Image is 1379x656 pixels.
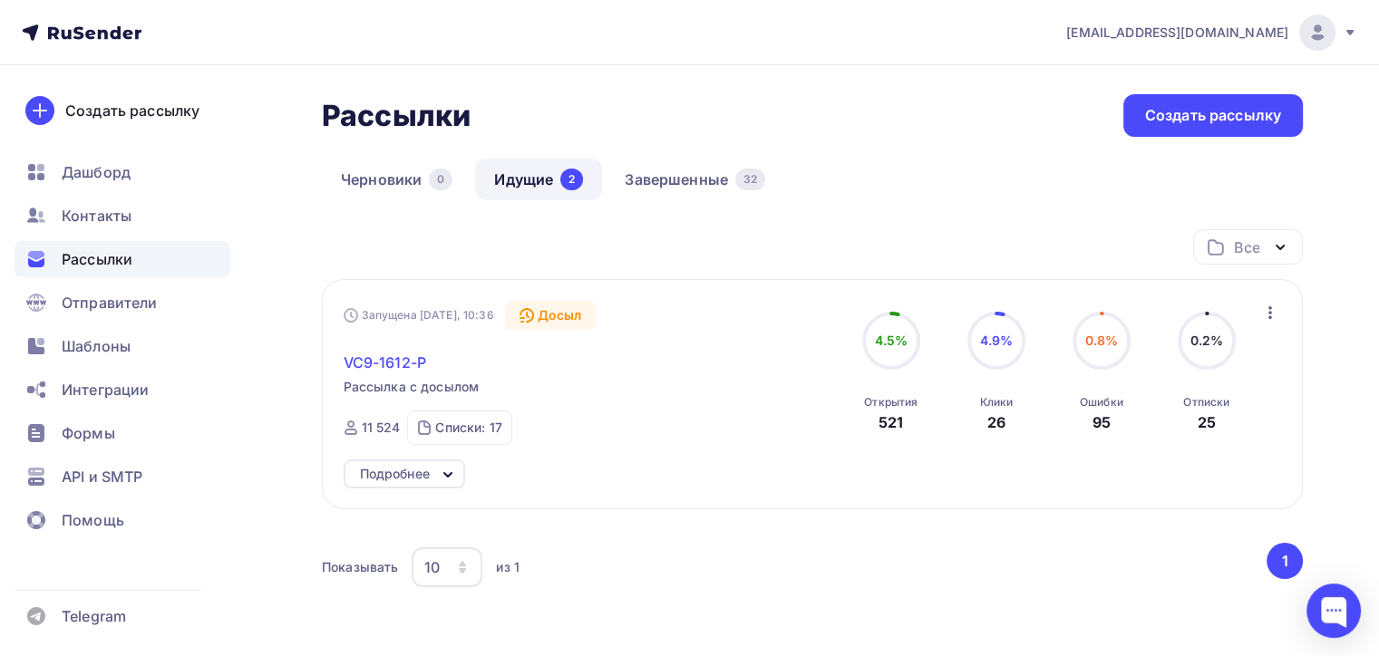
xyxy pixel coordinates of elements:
[62,379,149,400] span: Интеграции
[15,415,230,451] a: Формы
[1093,411,1111,433] div: 95
[560,169,583,190] div: 2
[62,466,142,487] span: API и SMTP
[15,198,230,234] a: Контакты
[344,352,426,373] span: VC9-1612-P
[1084,333,1118,348] span: 0.8%
[322,558,398,576] div: Показывать
[979,333,1013,348] span: 4.9%
[864,395,918,410] div: Открытия
[15,241,230,277] a: Рассылки
[1267,543,1303,579] button: Go to page 1
[62,205,131,227] span: Контакты
[62,292,158,314] span: Отправители
[1183,395,1229,410] div: Отписки
[62,248,132,270] span: Рассылки
[15,328,230,364] a: Шаблоны
[344,378,480,396] span: Рассылка с досылом
[435,419,501,437] div: Списки: 17
[496,558,520,576] div: из 1
[62,161,131,183] span: Дашборд
[344,308,494,323] div: Запущена [DATE], 10:36
[424,556,440,578] div: 10
[1066,14,1357,51] a: [EMAIL_ADDRESS][DOMAIN_NAME]
[62,335,131,357] span: Шаблоны
[475,159,602,200] a: Идущие2
[322,159,471,200] a: Черновики0
[987,411,1005,433] div: 26
[322,98,471,134] h2: Рассылки
[1234,236,1259,258] div: Все
[1198,411,1216,433] div: 25
[1066,24,1288,42] span: [EMAIL_ADDRESS][DOMAIN_NAME]
[1190,333,1223,348] span: 0.2%
[15,154,230,190] a: Дашборд
[1145,105,1281,126] div: Создать рассылку
[62,605,126,627] span: Telegram
[505,301,597,330] div: Досыл
[1080,395,1123,410] div: Ошибки
[1264,543,1304,579] ul: Pagination
[411,546,483,588] button: 10
[735,169,765,190] div: 32
[62,509,124,531] span: Помощь
[874,333,908,348] span: 4.5%
[429,169,452,190] div: 0
[362,419,401,437] div: 11 524
[1193,229,1303,265] button: Все
[15,285,230,321] a: Отправители
[62,422,115,444] span: Формы
[979,395,1013,410] div: Клики
[879,411,903,433] div: 521
[606,159,784,200] a: Завершенные32
[65,100,199,121] div: Создать рассылку
[360,463,430,485] div: Подробнее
